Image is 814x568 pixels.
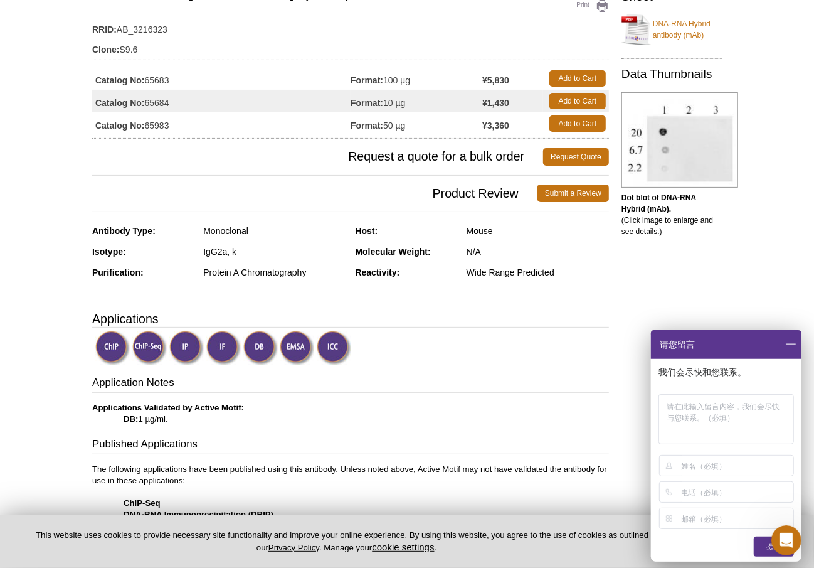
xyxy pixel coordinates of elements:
[92,402,609,425] p: 1 µg/ml.
[92,36,609,56] td: S9.6
[482,75,509,86] strong: ¥5,830
[467,225,609,237] div: Mouse
[92,112,351,135] td: 65983
[206,331,241,365] img: Immunofluorescence Validated
[268,543,319,552] a: Privacy Policy
[92,226,156,236] strong: Antibody Type:
[95,331,130,365] img: ChIP Validated
[658,367,796,378] p: 我们会尽快和您联系。
[351,112,482,135] td: 50 µg
[203,225,346,237] div: Monoclonal
[92,267,144,277] strong: Purification:
[356,247,431,257] strong: Molecular Weight:
[351,67,482,90] td: 100 µg
[621,68,722,80] h2: Data Thumbnails
[682,456,791,476] input: 姓名（必填）
[203,267,346,278] div: Protein A Chromatography
[95,120,145,131] strong: Catalog No:
[92,247,126,257] strong: Isotype:
[20,530,673,554] p: This website uses cookies to provide necessary site functionality and improve your online experie...
[543,148,609,166] a: Request Quote
[356,226,378,236] strong: Host:
[356,267,400,277] strong: Reactivity:
[754,537,794,557] div: 提交
[92,185,537,202] span: Product Review
[467,246,609,257] div: N/A
[95,97,145,109] strong: Catalog No:
[92,309,609,328] h3: Applications
[482,120,509,131] strong: ¥3,360
[92,437,609,454] h3: Published Applications
[169,331,204,365] img: Immunoprecipitation Validated
[549,70,606,87] a: Add to Cart
[771,525,801,555] iframe: Intercom live chat
[621,92,738,188] img: DNA-RNA Hybrid (mAb) tested by dot blot analysis.
[549,93,606,109] a: Add to Cart
[621,192,722,237] p: (Click image to enlarge and see details.)
[124,498,161,508] strong: ChIP-Seq
[537,185,609,202] a: Submit a Review
[92,16,609,36] td: AB_3216323
[658,330,695,359] span: 请您留言
[682,482,791,502] input: 电话（必填）
[351,75,383,86] strong: Format:
[351,90,482,112] td: 10 µg
[482,97,509,109] strong: ¥1,430
[92,148,543,166] span: Request a quote for a bulk order
[92,67,351,90] td: 65683
[682,508,791,528] input: 邮箱（必填）
[621,11,722,48] a: DNA-RNA Hybrid antibody (mAb)
[203,246,346,257] div: IgG2a, k
[92,403,244,412] b: Applications Validated by Active Motif:
[351,120,383,131] strong: Format:
[132,331,167,365] img: ChIP-Seq Validated
[92,90,351,112] td: 65684
[124,510,273,519] strong: DNA-RNA Immunoprecipitation (DRIP)
[95,75,145,86] strong: Catalog No:
[92,24,117,35] strong: RRID:
[92,375,609,393] h3: Application Notes
[317,331,351,365] img: Immunocytochemistry Validated
[124,414,138,424] strong: DB:
[549,115,606,132] a: Add to Cart
[243,331,278,365] img: Dot Blot Validated
[372,542,434,552] button: cookie settings
[92,44,120,55] strong: Clone:
[351,97,383,109] strong: Format:
[467,267,609,278] div: Wide Range Predicted
[621,193,696,213] b: Dot blot of DNA-RNA Hybrid (mAb).
[280,331,314,365] img: Electrophoretic Mobility Shift Assay Validated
